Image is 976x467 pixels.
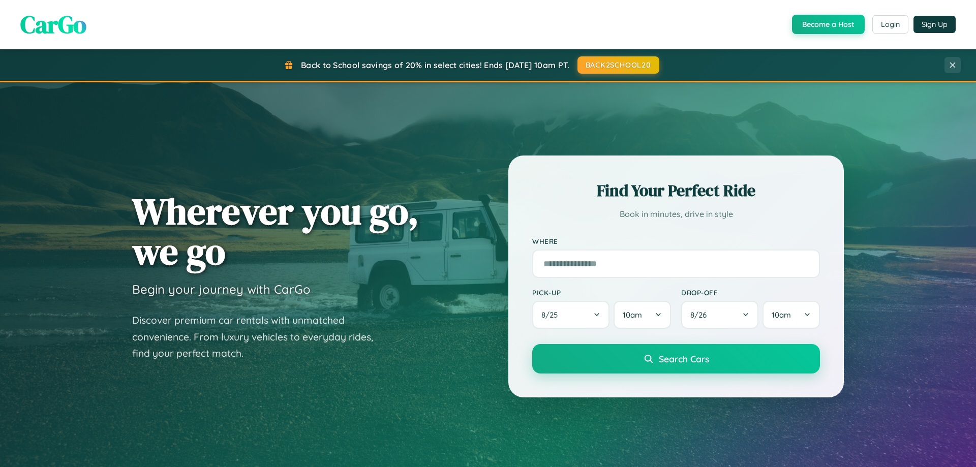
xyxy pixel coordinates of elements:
button: Login [872,15,908,34]
span: Search Cars [659,353,709,364]
span: 10am [623,310,642,320]
button: 10am [614,301,671,329]
span: 10am [772,310,791,320]
span: Back to School savings of 20% in select cities! Ends [DATE] 10am PT. [301,60,569,70]
label: Pick-up [532,288,671,297]
button: 8/25 [532,301,609,329]
label: Where [532,237,820,245]
button: Sign Up [913,16,956,33]
button: Search Cars [532,344,820,373]
label: Drop-off [681,288,820,297]
h2: Find Your Perfect Ride [532,179,820,202]
span: CarGo [20,8,86,41]
button: 10am [762,301,820,329]
p: Discover premium car rentals with unmatched convenience. From luxury vehicles to everyday rides, ... [132,312,386,362]
button: 8/26 [681,301,758,329]
h1: Wherever you go, we go [132,191,419,271]
p: Book in minutes, drive in style [532,207,820,222]
button: Become a Host [792,15,865,34]
button: BACK2SCHOOL20 [577,56,659,74]
span: 8 / 26 [690,310,712,320]
h3: Begin your journey with CarGo [132,282,311,297]
span: 8 / 25 [541,310,563,320]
